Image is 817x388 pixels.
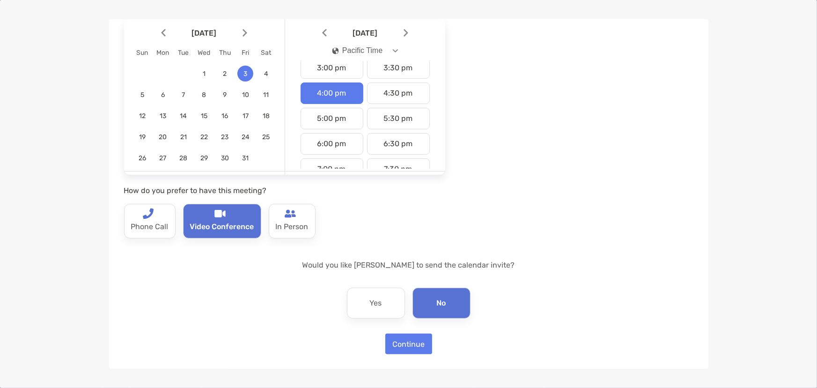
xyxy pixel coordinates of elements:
[153,49,173,57] div: Mon
[161,29,166,37] img: Arrow icon
[217,154,233,162] span: 30
[437,296,446,311] p: No
[196,154,212,162] span: 29
[256,49,276,57] div: Sat
[237,154,253,162] span: 31
[134,112,150,120] span: 12
[155,133,171,141] span: 20
[168,29,241,37] span: [DATE]
[367,133,430,155] div: 6:30 pm
[367,158,430,180] div: 7:30 pm
[217,133,233,141] span: 23
[155,154,171,162] span: 27
[214,49,235,57] div: Thu
[155,112,171,120] span: 13
[367,108,430,129] div: 5:30 pm
[237,133,253,141] span: 24
[258,133,274,141] span: 25
[134,133,150,141] span: 19
[214,208,226,219] img: type-call
[385,334,432,354] button: Continue
[237,112,253,120] span: 17
[301,82,363,104] div: 4:00 pm
[301,133,363,155] div: 6:00 pm
[217,91,233,99] span: 9
[176,154,191,162] span: 28
[132,49,153,57] div: Sun
[235,49,256,57] div: Fri
[285,208,296,219] img: type-call
[237,70,253,78] span: 3
[258,70,274,78] span: 4
[301,108,363,129] div: 5:00 pm
[324,40,406,61] button: iconPacific Time
[134,91,150,99] span: 5
[217,70,233,78] span: 2
[176,91,191,99] span: 7
[301,158,363,180] div: 7:00 pm
[243,29,247,37] img: Arrow icon
[131,219,169,234] p: Phone Call
[370,296,382,311] p: Yes
[124,259,693,271] p: Would you like [PERSON_NAME] to send the calendar invite?
[276,219,309,234] p: In Person
[176,133,191,141] span: 21
[196,112,212,120] span: 15
[329,29,402,37] span: [DATE]
[367,82,430,104] div: 4:30 pm
[155,91,171,99] span: 6
[367,57,430,79] div: 3:30 pm
[134,154,150,162] span: 26
[237,91,253,99] span: 10
[404,29,408,37] img: Arrow icon
[124,185,445,196] p: How do you prefer to have this meeting?
[217,112,233,120] span: 16
[258,112,274,120] span: 18
[190,219,254,234] p: Video Conference
[332,46,383,55] div: Pacific Time
[301,57,363,79] div: 3:00 pm
[196,70,212,78] span: 1
[322,29,327,37] img: Arrow icon
[196,91,212,99] span: 8
[173,49,194,57] div: Tue
[392,49,398,52] img: Open dropdown arrow
[332,47,339,54] img: icon
[196,133,212,141] span: 22
[194,49,214,57] div: Wed
[258,91,274,99] span: 11
[176,112,191,120] span: 14
[142,208,154,219] img: type-call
